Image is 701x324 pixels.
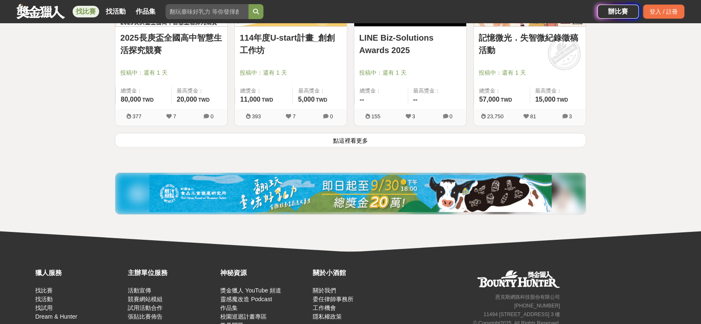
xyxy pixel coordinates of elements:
[35,305,53,311] a: 找試用
[120,32,222,56] a: 2025長庚盃全國高中智慧生活探究競賽
[479,32,581,56] a: 記憶微光．失智微紀錄徵稿活動
[292,113,295,119] span: 7
[128,296,163,302] a: 競賽網站模組
[535,96,555,103] span: 15,000
[487,113,504,119] span: 23,750
[484,312,560,317] small: 11494 [STREET_ADDRESS] 3 樓
[35,268,124,278] div: 獵人服務
[479,87,525,95] span: 總獎金：
[262,97,273,103] span: TWD
[35,287,53,294] a: 找比賽
[501,97,512,103] span: TWD
[313,296,353,302] a: 委任律師事務所
[128,268,216,278] div: 主辦單位服務
[413,96,418,103] span: --
[412,113,415,119] span: 3
[132,113,141,119] span: 377
[530,113,536,119] span: 81
[73,6,99,17] a: 找比賽
[359,68,461,77] span: 投稿中：還有 1 天
[128,305,163,311] a: 試用活動合作
[210,113,213,119] span: 0
[128,313,163,320] a: 張貼比賽佈告
[313,268,401,278] div: 關於小酒館
[132,6,159,17] a: 作品集
[360,96,364,103] span: --
[643,5,684,19] div: 登入 / 註冊
[360,87,403,95] span: 總獎金：
[102,6,129,17] a: 找活動
[220,268,309,278] div: 神秘資源
[198,97,209,103] span: TWD
[35,313,77,320] a: Dream & Hunter
[121,96,141,103] span: 80,000
[177,87,222,95] span: 最高獎金：
[569,113,572,119] span: 3
[449,113,452,119] span: 0
[120,68,222,77] span: 投稿中：還有 1 天
[166,4,248,19] input: 翻玩臺味好乳力 等你發揮創意！
[240,96,260,103] span: 11,000
[371,113,380,119] span: 155
[220,305,238,311] a: 作品集
[413,87,462,95] span: 最高獎金：
[35,296,53,302] a: 找活動
[115,133,586,147] button: 點這裡看更多
[597,5,639,19] a: 辦比賽
[535,87,581,95] span: 最高獎金：
[128,287,151,294] a: 活動宣傳
[220,287,281,294] a: 獎金獵人 YouTube 頻道
[495,294,560,300] small: 恩克斯網路科技股份有限公司
[479,68,581,77] span: 投稿中：還有 1 天
[240,68,342,77] span: 投稿中：還有 1 天
[149,175,552,212] img: 11b6bcb1-164f-4f8f-8046-8740238e410a.jpg
[298,87,342,95] span: 最高獎金：
[313,287,336,294] a: 關於我們
[142,97,153,103] span: TWD
[220,313,267,320] a: 校園巡迴計畫專區
[514,303,560,309] small: [PHONE_NUMBER]
[479,96,499,103] span: 57,000
[240,32,342,56] a: 114年度U-start計畫_創創工作坊
[252,113,261,119] span: 393
[177,96,197,103] span: 20,000
[313,305,336,311] a: 工作機會
[240,87,287,95] span: 總獎金：
[359,32,461,56] a: LINE Biz-Solutions Awards 2025
[316,97,327,103] span: TWD
[557,97,568,103] span: TWD
[298,96,314,103] span: 5,000
[173,113,176,119] span: 7
[220,296,272,302] a: 靈感魔改造 Podcast
[121,87,166,95] span: 總獎金：
[313,313,342,320] a: 隱私權政策
[330,113,333,119] span: 0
